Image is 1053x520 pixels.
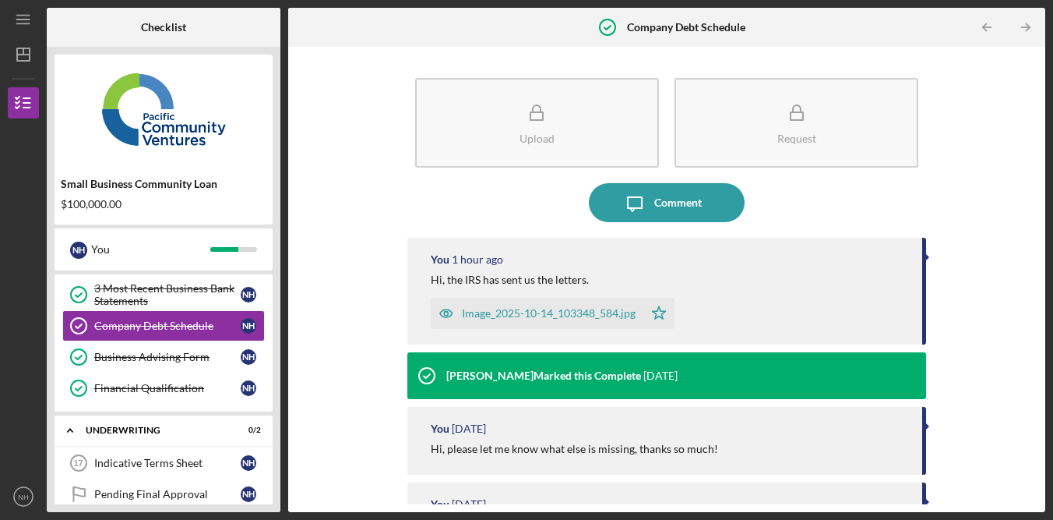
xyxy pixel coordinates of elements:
[241,349,256,365] div: N H
[94,351,241,363] div: Business Advising Form
[62,447,265,479] a: 17Indicative Terms SheetNH
[94,488,241,501] div: Pending Final Approval
[431,423,449,435] div: You
[73,458,83,468] tspan: 17
[55,62,273,156] img: Product logo
[431,274,589,286] div: Hi, the IRS has sent us the letters.
[519,133,555,144] div: Upload
[446,370,641,382] div: [PERSON_NAME] Marked this Complete
[141,21,186,34] b: Checklist
[431,253,449,266] div: You
[61,178,266,190] div: Small Business Community Loan
[452,498,486,511] time: 2025-09-15 07:13
[241,455,256,471] div: N H
[61,198,266,210] div: $100,000.00
[415,78,659,168] button: Upload
[241,318,256,334] div: N H
[643,370,678,382] time: 2025-09-18 19:53
[241,287,256,302] div: N H
[654,183,702,222] div: Comment
[777,133,816,144] div: Request
[62,373,265,404] a: Financial QualificationNH
[589,183,745,222] button: Comment
[431,443,718,455] div: Hi, please let me know what else is missing, thanks so much!
[241,380,256,396] div: N H
[627,21,745,34] b: Company Debt Schedule
[86,426,222,435] div: Underwriting
[241,486,256,502] div: N H
[674,78,918,168] button: Request
[94,457,241,469] div: Indicative Terms Sheet
[462,307,636,320] div: Image_2025-10-14_103348_584.jpg
[431,298,674,329] button: Image_2025-10-14_103348_584.jpg
[233,426,261,435] div: 0 / 2
[431,498,449,511] div: You
[452,423,486,435] time: 2025-09-15 21:38
[18,493,29,501] text: NH
[62,310,265,341] a: Company Debt ScheduleNH
[94,382,241,394] div: Financial Qualification
[452,253,503,266] time: 2025-10-14 17:35
[62,341,265,373] a: Business Advising FormNH
[62,279,265,310] a: 3 Most Recent Business Bank StatementsNH
[94,282,241,307] div: 3 Most Recent Business Bank Statements
[70,242,87,259] div: N H
[94,320,241,332] div: Company Debt Schedule
[8,481,39,512] button: NH
[62,479,265,510] a: Pending Final ApprovalNH
[91,236,210,263] div: You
